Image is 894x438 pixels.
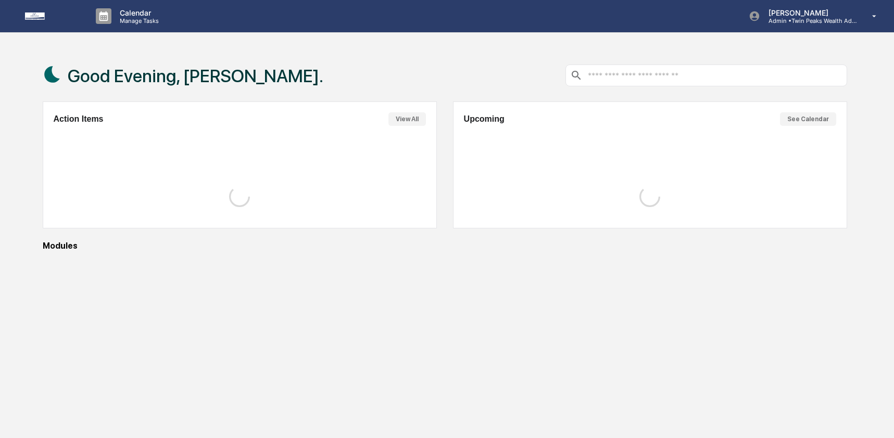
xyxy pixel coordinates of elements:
[388,112,426,126] button: View All
[464,114,505,124] h2: Upcoming
[68,66,323,86] h1: Good Evening, [PERSON_NAME].
[54,114,104,124] h2: Action Items
[43,241,847,251] div: Modules
[25,12,75,20] img: logo
[780,112,836,126] button: See Calendar
[111,17,164,24] p: Manage Tasks
[111,8,164,17] p: Calendar
[760,8,857,17] p: [PERSON_NAME]
[760,17,857,24] p: Admin • Twin Peaks Wealth Advisors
